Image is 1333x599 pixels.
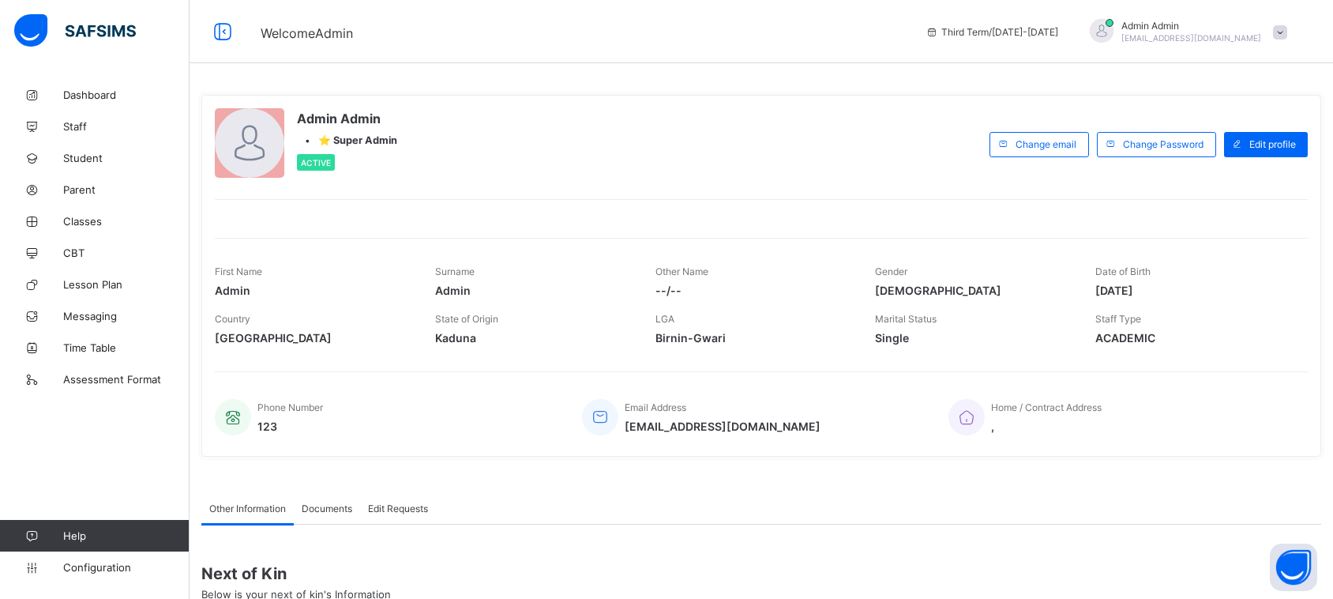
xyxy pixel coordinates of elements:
[435,266,475,277] span: Surname
[215,331,411,345] span: [GEOGRAPHIC_DATA]
[215,313,250,325] span: Country
[1095,266,1151,277] span: Date of Birth
[63,89,190,101] span: Dashboard
[1095,284,1292,297] span: [DATE]
[63,341,190,354] span: Time Table
[991,401,1102,413] span: Home / Contract Address
[435,313,498,325] span: State of Origin
[875,313,937,325] span: Marital Status
[261,25,353,41] span: Welcome Admin
[201,564,1321,583] span: Next of Kin
[63,183,190,196] span: Parent
[63,278,190,291] span: Lesson Plan
[302,503,352,514] span: Documents
[991,420,1102,433] span: ,
[368,503,428,514] span: Edit Requests
[625,420,820,433] span: [EMAIL_ADDRESS][DOMAIN_NAME]
[318,134,397,146] span: ⭐ Super Admin
[63,561,189,574] span: Configuration
[1074,19,1295,45] div: AdminAdmin
[1121,20,1261,32] span: Admin Admin
[875,284,1072,297] span: [DEMOGRAPHIC_DATA]
[301,158,331,168] span: Active
[63,152,190,164] span: Student
[209,503,286,514] span: Other Information
[625,401,686,413] span: Email Address
[14,14,136,47] img: safsims
[655,284,852,297] span: --/--
[1249,138,1296,150] span: Edit profile
[63,120,190,133] span: Staff
[63,310,190,322] span: Messaging
[215,266,262,277] span: First Name
[1121,33,1261,43] span: [EMAIL_ADDRESS][DOMAIN_NAME]
[1123,138,1203,150] span: Change Password
[435,331,632,345] span: Kaduna
[297,134,397,146] div: •
[63,373,190,386] span: Assessment Format
[435,284,632,297] span: Admin
[875,266,907,277] span: Gender
[926,26,1058,38] span: session/term information
[63,247,190,259] span: CBT
[1095,331,1292,345] span: ACADEMIC
[257,401,323,413] span: Phone Number
[1270,544,1317,591] button: Open asap
[1095,313,1141,325] span: Staff Type
[1016,138,1076,150] span: Change email
[655,313,674,325] span: LGA
[297,111,397,126] span: Admin Admin
[655,331,852,345] span: Birnin-Gwari
[257,420,323,433] span: 123
[63,215,190,228] span: Classes
[215,284,411,297] span: Admin
[875,331,1072,345] span: Single
[63,529,189,542] span: Help
[655,266,708,277] span: Other Name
